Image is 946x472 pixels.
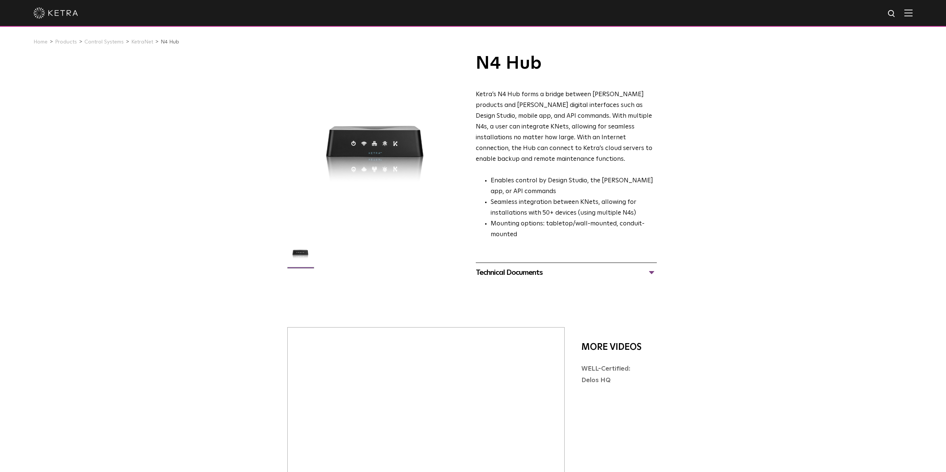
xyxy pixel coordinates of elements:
[286,238,315,272] img: N4 Hub
[904,9,913,16] img: Hamburger%20Nav.svg
[491,197,657,219] li: Seamless integration between KNets, allowing for installations with 50+ devices (using multiple N4s)
[491,219,657,240] li: Mounting options: tabletop/wall-mounted, conduit-mounted
[84,39,124,45] a: Control Systems
[476,54,657,73] h1: N4 Hub
[33,7,78,19] img: ketra-logo-2019-white
[581,338,648,356] div: More Videos
[33,39,48,45] a: Home
[161,39,179,45] a: N4 Hub
[887,9,897,19] img: search icon
[131,39,153,45] a: KetraNet
[581,366,630,384] a: WELL-Certified: Delos HQ
[476,267,657,279] div: Technical Documents
[476,91,652,162] span: Ketra’s N4 Hub forms a bridge between [PERSON_NAME] products and [PERSON_NAME] digital interfaces...
[491,176,657,197] li: Enables control by Design Studio, the [PERSON_NAME] app, or API commands
[55,39,77,45] a: Products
